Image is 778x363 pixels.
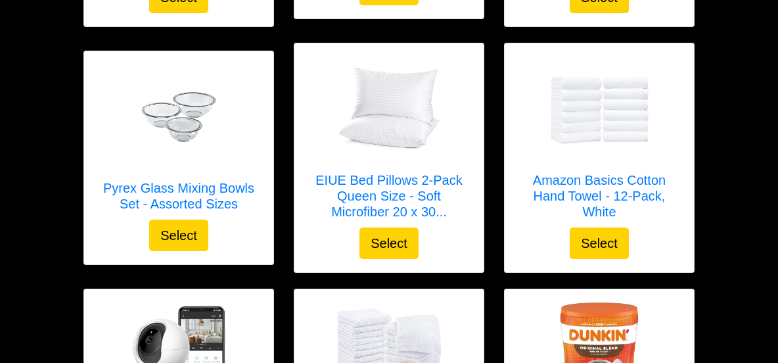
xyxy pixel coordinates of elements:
img: Pyrex Glass Mixing Bowls Set - Assorted Sizes [126,64,231,170]
h5: EIUE Bed Pillows 2-Pack Queen Size - Soft Microfiber 20 x 30... [308,172,470,220]
a: Amazon Basics Cotton Hand Towel - 12-Pack, White Amazon Basics Cotton Hand Towel - 12-Pack, White [518,57,681,228]
img: Amazon Basics Cotton Hand Towel - 12-Pack, White [547,57,652,162]
a: EIUE Bed Pillows 2-Pack Queen Size - Soft Microfiber 20 x 30 Inches EIUE Bed Pillows 2-Pack Queen... [308,57,470,228]
h5: Amazon Basics Cotton Hand Towel - 12-Pack, White [518,172,681,220]
button: Select [570,228,629,259]
button: Select [359,228,419,259]
button: Select [149,220,208,251]
img: EIUE Bed Pillows 2-Pack Queen Size - Soft Microfiber 20 x 30 Inches [336,57,442,162]
a: Pyrex Glass Mixing Bowls Set - Assorted Sizes Pyrex Glass Mixing Bowls Set - Assorted Sizes [97,64,260,220]
h5: Pyrex Glass Mixing Bowls Set - Assorted Sizes [97,180,260,212]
